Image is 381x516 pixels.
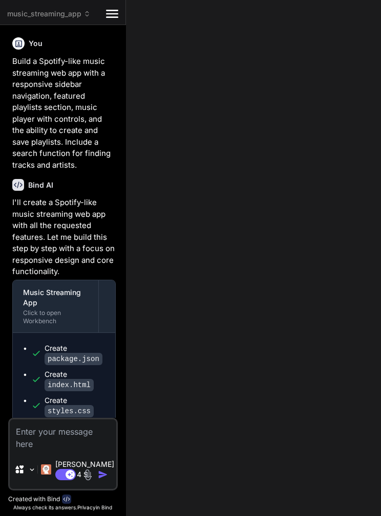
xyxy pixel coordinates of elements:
[41,464,51,475] img: Claude 4 Sonnet
[8,495,60,503] p: Created with Bind
[45,369,105,390] div: Create
[45,353,102,365] code: package.json
[98,469,108,480] img: icon
[77,504,96,510] span: Privacy
[23,309,88,325] div: Click to open Workbench
[12,56,116,171] p: Build a Spotify-like music streaming web app with a responsive sidebar navigation, featured playl...
[55,459,114,480] p: [PERSON_NAME] 4 S..
[82,469,94,481] img: attachment
[45,395,105,416] div: Create
[45,379,94,391] code: index.html
[8,504,118,511] p: Always check its answers. in Bind
[28,465,36,474] img: Pick Models
[28,180,53,190] h6: Bind AI
[12,197,116,278] p: I'll create a Spotify-like music streaming web app with all the requested features. Let me build ...
[45,343,105,364] div: Create
[7,9,91,19] span: music_streaming_app
[13,280,98,332] button: Music Streaming AppClick to open Workbench
[29,38,43,49] h6: You
[45,405,94,417] code: styles.css
[23,287,88,308] div: Music Streaming App
[62,495,71,504] img: bind-logo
